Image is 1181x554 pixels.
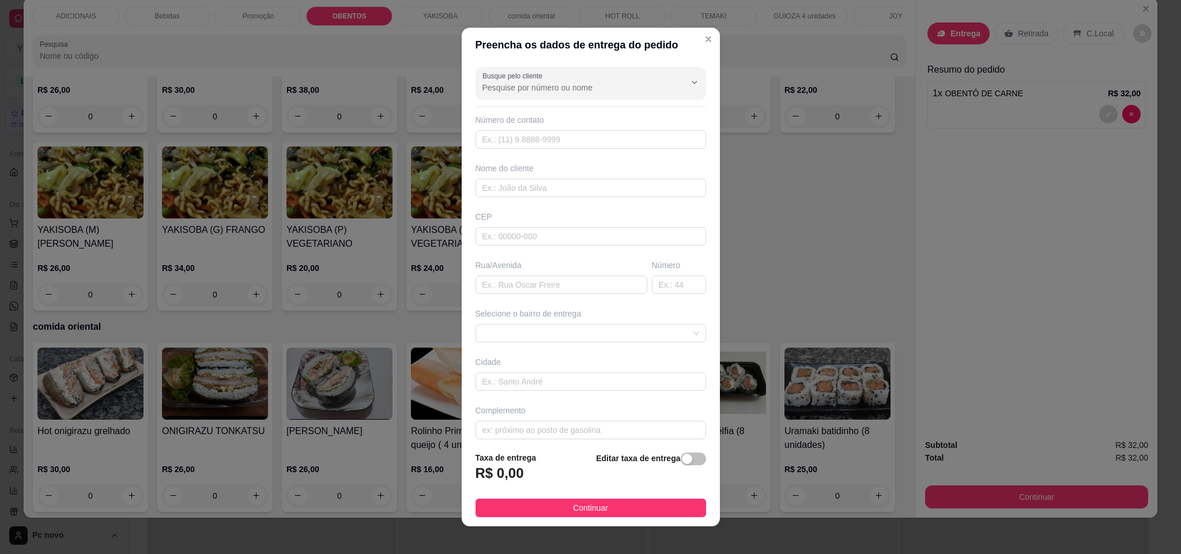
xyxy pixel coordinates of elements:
[573,502,608,514] span: Continuar
[476,372,706,391] input: Ex.: Santo André
[476,308,706,319] div: Selecione o bairro de entrega
[476,130,706,149] input: Ex.: (11) 9 8888-9999
[482,71,546,81] label: Busque pelo cliente
[476,276,647,294] input: Ex.: Rua Oscar Freire
[699,30,718,48] button: Close
[476,499,706,517] button: Continuar
[685,73,704,92] button: Show suggestions
[652,259,706,271] div: Número
[462,28,720,62] header: Preencha os dados de entrega do pedido
[476,405,706,416] div: Complemento
[476,227,706,246] input: Ex.: 00000-000
[476,356,706,368] div: Cidade
[482,82,667,93] input: Busque pelo cliente
[476,114,706,126] div: Número de contato
[596,454,680,463] strong: Editar taxa de entrega
[476,421,706,439] input: ex: próximo ao posto de gasolina
[476,163,706,174] div: Nome do cliente
[652,276,706,294] input: Ex.: 44
[476,453,537,462] strong: Taxa de entrega
[476,179,706,197] input: Ex.: João da Silva
[476,211,706,223] div: CEP
[476,259,647,271] div: Rua/Avenida
[476,464,524,483] h3: R$ 0,00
